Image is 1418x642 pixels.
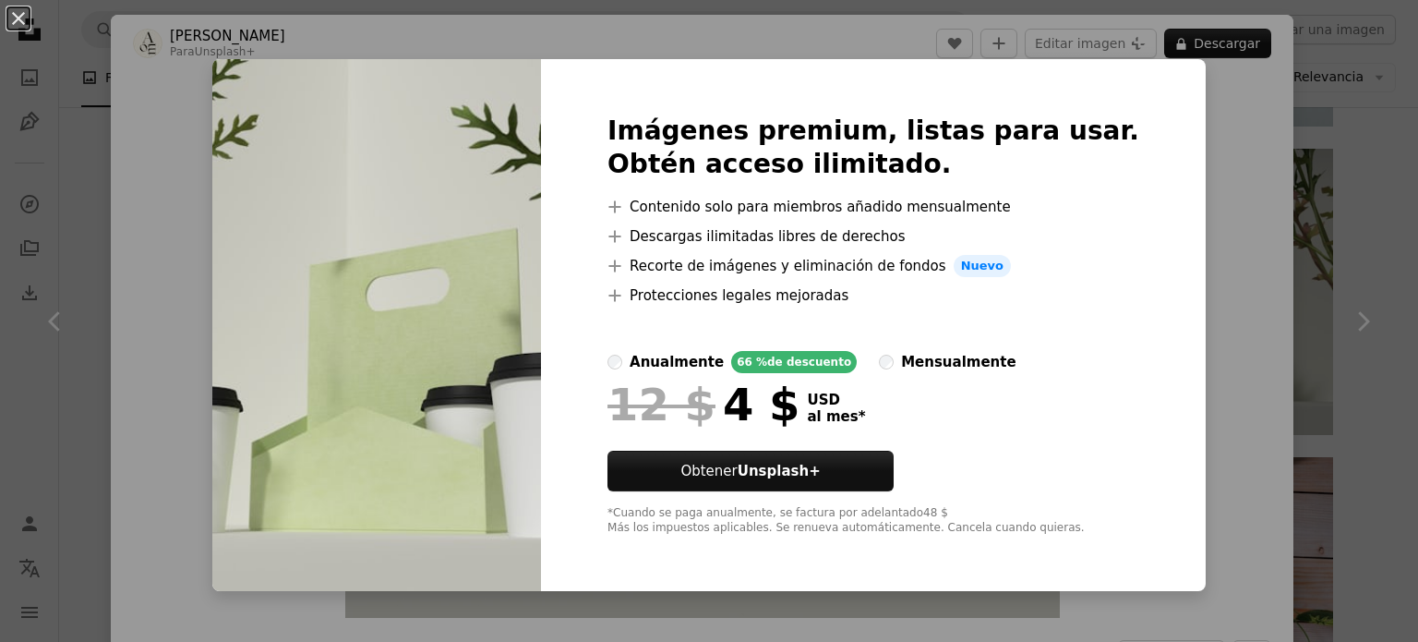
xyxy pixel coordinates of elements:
li: Descargas ilimitadas libres de derechos [607,225,1139,248]
h2: Imágenes premium, listas para usar. Obtén acceso ilimitado. [607,115,1139,181]
div: 4 $ [607,381,799,429]
strong: Unsplash+ [738,463,821,479]
span: al mes * [807,408,865,425]
li: Protecciones legales mejoradas [607,285,1139,307]
div: mensualmente [901,351,1015,373]
div: 66 % de descuento [731,351,857,373]
input: anualmente66 %de descuento [607,355,622,369]
img: premium_photo-1681302765389-c089545d6708 [212,59,541,591]
button: ObtenerUnsplash+ [607,451,894,491]
span: 12 $ [607,381,715,429]
div: *Cuando se paga anualmente, se factura por adelantado 48 $ Más los impuestos aplicables. Se renue... [607,506,1139,536]
span: Nuevo [954,255,1011,277]
input: mensualmente [879,355,894,369]
div: anualmente [630,351,724,373]
li: Recorte de imágenes y eliminación de fondos [607,255,1139,277]
li: Contenido solo para miembros añadido mensualmente [607,196,1139,218]
span: USD [807,392,865,408]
